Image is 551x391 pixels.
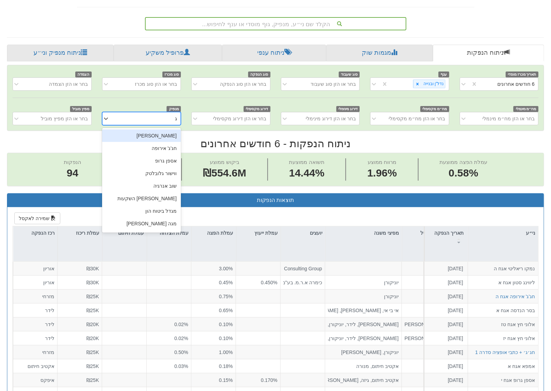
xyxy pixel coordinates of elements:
[427,321,463,328] div: [DATE]
[86,335,99,341] span: ₪20K
[405,265,443,272] div: אוריון
[203,167,246,179] span: ₪554.6M
[405,279,443,286] div: אוריון
[7,138,544,149] h2: ניתוח הנפקות - 6 חודשים אחרונים
[471,321,535,328] div: אלוני חץ אגח טז
[326,226,402,240] div: מפיצי משנה
[194,348,233,355] div: 1.00%
[440,166,487,181] span: 0.58%
[14,212,60,224] button: שמירה לאקסל
[102,142,181,155] div: חג'ג' אירופה
[194,265,233,272] div: 3.00%
[102,155,181,167] div: אספן גרופ
[16,293,54,300] div: מזרחי
[102,192,181,205] div: [PERSON_NAME] השקעות
[328,321,399,328] div: [PERSON_NAME], לידר, יוניקורן, קומפאס רוז, י.א.צ השקעות
[427,376,463,383] div: [DATE]
[194,293,233,300] div: 0.75%
[328,307,399,314] div: אי בי אי, [PERSON_NAME], [PERSON_NAME] קפיטל
[64,166,81,181] span: 94
[496,293,535,300] div: חג'ג' אירופה אגח ה
[405,362,443,369] div: לידר
[311,81,356,88] div: בחר או הזן סוג שעבוד
[146,18,406,30] div: הקלד שם ני״ע, מנפיק, גוף מוסדי או ענף לחיפוש...
[283,279,322,286] div: כימרה א.ר.מ. בע"מ
[328,376,399,383] div: אקטיב חיתום, גיזה, [PERSON_NAME] חיתום, אוניקס קפיטל, יוניקורן, [PERSON_NAME], [PERSON_NAME]
[420,106,449,112] span: מח״מ מקסימלי
[427,348,463,355] div: [DATE]
[13,226,58,240] div: רכז הנפקה
[102,230,181,242] div: [PERSON_NAME] פקדונות
[102,167,181,180] div: ווישור גלובלטק
[389,115,445,122] div: בחר או הזן מח״מ מקסימלי
[86,349,99,355] span: ₪25K
[150,348,188,355] div: 0.50%
[70,106,92,112] span: מפיץ מוביל
[427,279,463,286] div: [DATE]
[194,321,233,328] div: 0.10%
[433,45,544,61] a: ניתוח הנפקות
[368,159,396,165] span: מרווח ממוצע
[405,307,443,314] div: לידר
[58,226,102,240] div: עמלת ריכוז
[471,362,535,369] div: אמפא אגח א
[289,159,324,165] span: תשואה ממוצעת
[213,115,267,122] div: בחר או הזן דירוג מקסימלי
[405,293,443,300] div: דיסקונט
[405,334,443,341] div: [PERSON_NAME]
[150,334,188,341] div: 0.02%
[16,279,54,286] div: אוריון
[86,266,99,271] span: ₪30K
[194,362,233,369] div: 0.18%
[16,265,54,272] div: אוריון
[16,376,54,383] div: איפקס
[194,307,233,314] div: 0.65%
[328,362,399,369] div: אקטיב חיתום, מנורה
[427,362,463,369] div: [DATE]
[7,45,114,61] a: ניתוח מנפיק וני״ע
[367,166,397,181] span: 1.96%
[405,376,443,383] div: איפקס
[102,217,181,230] div: מגה [PERSON_NAME]
[239,279,277,286] div: 0.450%
[135,81,177,88] div: בחר או הזן סוג מכרז
[248,72,270,77] span: סוג הנפקה
[239,376,277,383] div: 0.170%
[289,166,324,181] span: 14.44%
[328,279,399,286] div: יוניקורן
[440,159,487,165] span: עמלת הפצה ממוצעת
[102,205,181,217] div: מגדל ביטוח הון
[86,293,99,299] span: ₪25K
[167,106,181,112] span: מנפיק
[16,334,54,341] div: לידר
[194,279,233,286] div: 0.45%
[41,115,88,122] div: בחר או הזן מפיץ מוביל
[306,115,356,122] div: בחר או הזן דירוג מינימלי
[328,334,399,341] div: [PERSON_NAME], לידר, יוניקורן, קומפאס רוז, י.א.צ השקעות
[16,348,54,355] div: מזרחי
[13,197,538,203] h3: תוצאות הנפקות
[427,307,463,314] div: [DATE]
[421,80,445,88] div: נדל"ן ובנייה
[339,72,360,77] span: סוג שעבוד
[64,159,81,165] span: הנפקות
[86,377,99,383] span: ₪25K
[147,226,191,240] div: עמלת הצלחה
[16,307,54,314] div: לידר
[86,307,99,313] span: ₪25K
[438,72,449,77] span: ענף
[150,362,188,369] div: 0.03%
[326,45,433,61] a: מגמות שוק
[194,376,233,383] div: 0.15%
[482,115,535,122] div: בחר או הזן מח״מ מינמלי
[328,293,399,300] div: יוניקורן
[194,334,233,341] div: 0.10%
[86,279,99,285] span: ₪30K
[244,106,270,112] span: דירוג מקסימלי
[114,45,222,61] a: פרופיל משקיע
[475,348,535,355] button: חג׳ג׳ + כתבי אופציה סדרה 1
[86,321,99,327] span: ₪20K
[16,321,54,328] div: לידר
[471,334,535,341] div: אלוני חץ אגח יז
